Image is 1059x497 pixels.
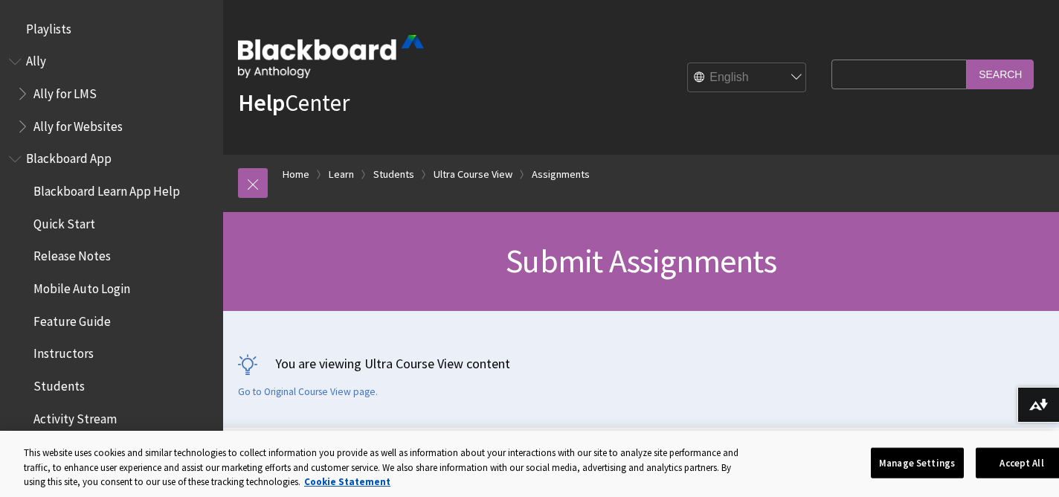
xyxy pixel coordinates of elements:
[238,35,424,78] img: Blackboard by Anthology
[967,60,1034,89] input: Search
[26,16,71,36] span: Playlists
[33,342,94,362] span: Instructors
[434,165,512,184] a: Ultra Course View
[24,446,741,490] div: This website uses cookies and similar technologies to collect information you provide as well as ...
[373,165,414,184] a: Students
[33,211,95,231] span: Quick Start
[506,240,776,281] span: Submit Assignments
[9,16,214,42] nav: Book outline for Playlists
[304,475,390,488] a: More information about your privacy, opens in a new tab
[26,147,112,167] span: Blackboard App
[33,276,130,296] span: Mobile Auto Login
[9,49,214,139] nav: Book outline for Anthology Ally Help
[238,88,285,118] strong: Help
[238,354,1044,373] p: You are viewing Ultra Course View content
[33,81,97,101] span: Ally for LMS
[33,373,85,394] span: Students
[688,63,807,93] select: Site Language Selector
[329,165,354,184] a: Learn
[871,447,964,478] button: Manage Settings
[26,49,46,69] span: Ally
[283,165,309,184] a: Home
[238,385,378,399] a: Go to Original Course View page.
[33,406,117,426] span: Activity Stream
[532,165,590,184] a: Assignments
[238,88,350,118] a: HelpCenter
[33,309,111,329] span: Feature Guide
[33,179,180,199] span: Blackboard Learn App Help
[33,244,111,264] span: Release Notes
[33,114,123,134] span: Ally for Websites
